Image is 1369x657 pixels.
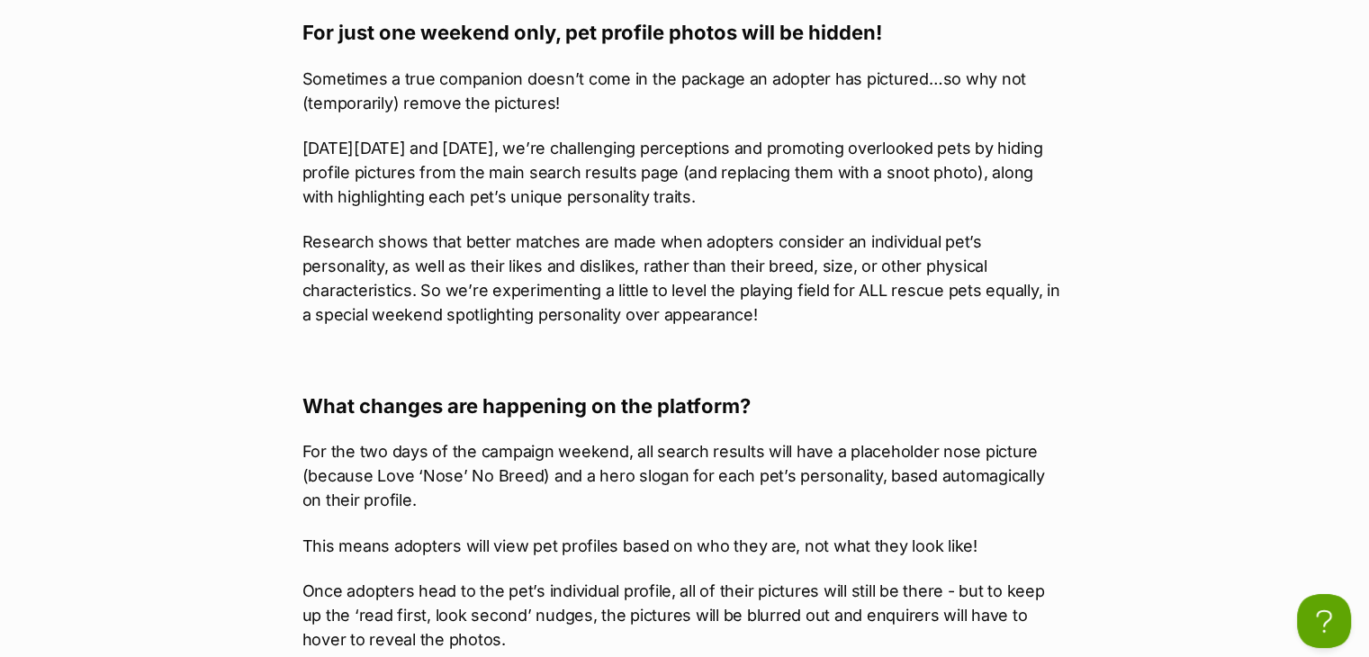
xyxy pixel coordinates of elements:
[302,136,1067,209] p: [DATE][DATE] and [DATE], we’re challenging perceptions and promoting overlooked pets by hiding pr...
[302,21,882,44] b: For just one weekend only, pet profile photos will be hidden!
[1297,594,1351,648] iframe: Help Scout Beacon - Open
[302,229,1067,327] p: Research shows that better matches are made when adopters consider an individual pet’s personalit...
[302,579,1067,652] p: Once adopters head to the pet’s individual profile, all of their pictures will still be there - b...
[302,394,751,418] b: What changes are happening on the platform?
[302,67,1067,115] p: Sometimes a true companion doesn’t come in the package an adopter has pictured…so why not (tempor...
[302,534,1067,558] p: This means adopters will view pet profiles based on who they are, not what they look like!
[302,439,1067,512] p: For the two days of the campaign weekend, all search results will have a placeholder nose picture...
